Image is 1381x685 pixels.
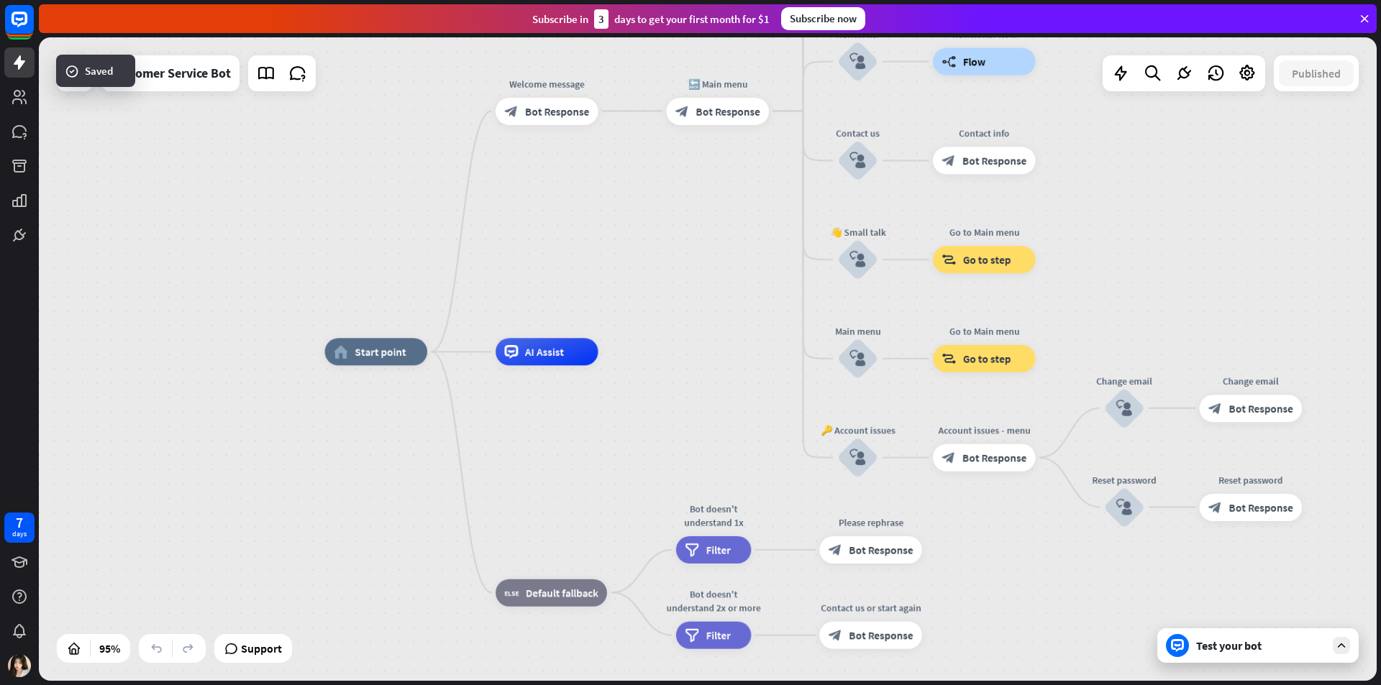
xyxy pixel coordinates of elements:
button: Open LiveChat chat widget [12,6,55,49]
div: Subscribe now [781,7,865,30]
a: 7 days [4,512,35,543]
div: 3 [594,9,609,29]
div: Subscribe in days to get your first month for $1 [532,9,770,29]
div: days [12,529,27,539]
div: 7 [16,516,23,529]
